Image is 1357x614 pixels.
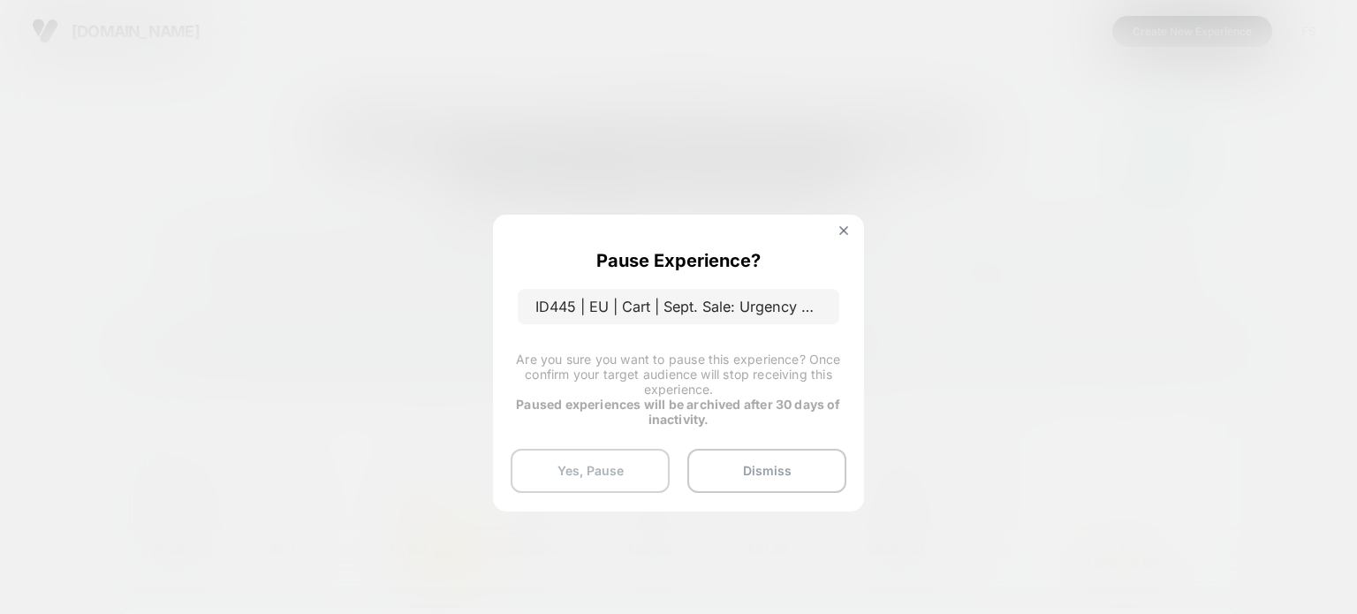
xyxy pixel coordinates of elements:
button: Yes, Pause [511,449,670,493]
p: Pause Experience? [596,250,761,271]
p: ID445 | EU | Cart | Sept. Sale: Urgency Row in [GEOGRAPHIC_DATA] [LIVE] [518,289,839,324]
span: Are you sure you want to pause this experience? Once confirm your target audience will stop recei... [516,352,840,397]
button: Dismiss [687,449,846,493]
strong: Paused experiences will be archived after 30 days of inactivity. [516,397,840,427]
img: close [839,226,848,235]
